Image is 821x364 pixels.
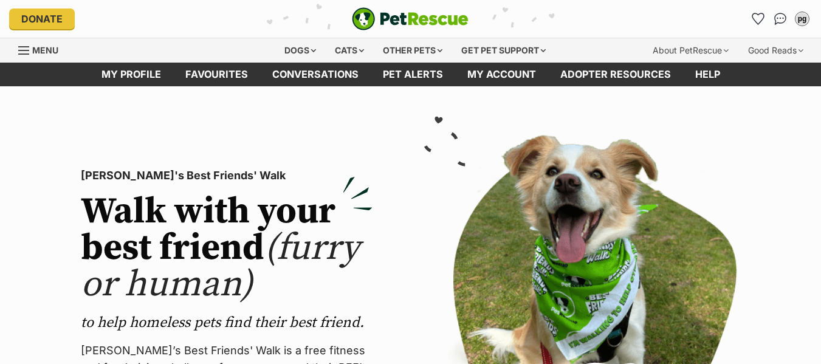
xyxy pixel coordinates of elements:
a: conversations [260,63,371,86]
a: Help [683,63,732,86]
a: My account [455,63,548,86]
a: Favourites [173,63,260,86]
div: Get pet support [453,38,554,63]
img: logo-e224e6f780fb5917bec1dbf3a21bbac754714ae5b6737aabdf751b685950b380.svg [352,7,469,30]
span: (furry or human) [81,225,360,307]
button: My account [792,9,812,29]
h2: Walk with your best friend [81,194,373,303]
p: to help homeless pets find their best friend. [81,313,373,332]
div: Other pets [374,38,451,63]
span: Menu [32,45,58,55]
div: Cats [326,38,373,63]
a: Favourites [749,9,768,29]
p: [PERSON_NAME]'s Best Friends' Walk [81,167,373,184]
a: Pet alerts [371,63,455,86]
div: About PetRescue [644,38,737,63]
a: Conversations [771,9,790,29]
a: Adopter resources [548,63,683,86]
a: Menu [18,38,67,60]
a: PetRescue [352,7,469,30]
a: My profile [89,63,173,86]
a: Donate [9,9,75,29]
img: chat-41dd97257d64d25036548639549fe6c8038ab92f7586957e7f3b1b290dea8141.svg [774,13,787,25]
div: Good Reads [740,38,812,63]
div: pg [796,13,808,25]
ul: Account quick links [749,9,812,29]
div: Dogs [276,38,325,63]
